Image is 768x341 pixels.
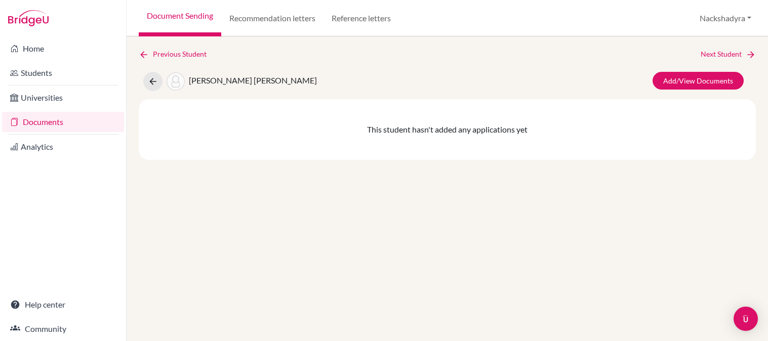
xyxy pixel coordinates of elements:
a: Add/View Documents [653,72,744,90]
a: Previous Student [139,49,215,60]
a: Next Student [701,49,756,60]
a: Documents [2,112,124,132]
a: Home [2,38,124,59]
a: Community [2,319,124,339]
img: Bridge-U [8,10,49,26]
div: Open Intercom Messenger [734,307,758,331]
span: [PERSON_NAME] [PERSON_NAME] [189,75,317,85]
a: Analytics [2,137,124,157]
button: Nackshadyra [695,9,756,28]
a: Help center [2,294,124,315]
div: This student hasn't added any applications yet [139,99,756,160]
a: Universities [2,88,124,108]
a: Students [2,63,124,83]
